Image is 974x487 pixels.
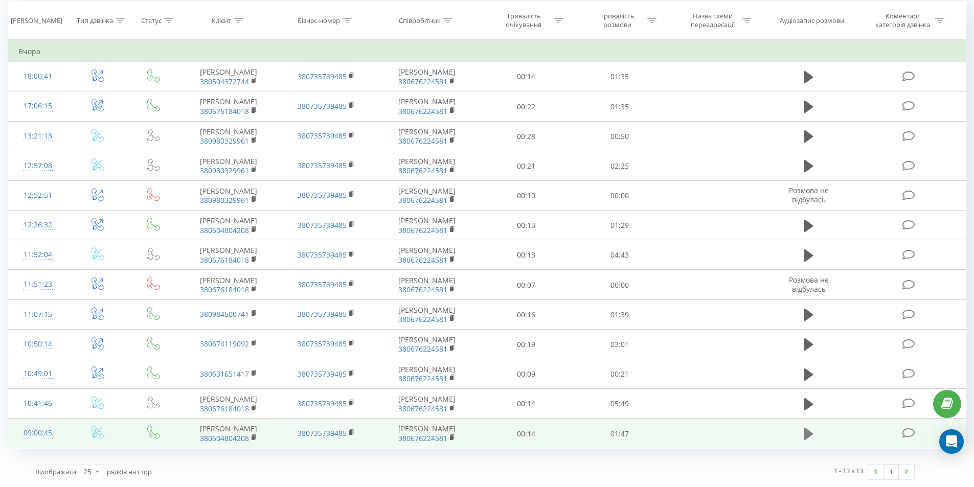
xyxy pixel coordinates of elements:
[517,131,535,141] font: 00:28
[517,280,535,290] font: 00:07
[298,131,347,141] a: 380735739485
[398,374,447,383] font: 380676224581
[517,250,535,260] font: 00:13
[35,467,76,476] font: Відображати
[24,309,52,319] font: 11:07:15
[298,160,347,170] a: 380735739485
[298,369,347,379] font: 380735739485
[200,106,249,116] a: 380676184018
[517,161,535,171] font: 00:21
[24,398,52,408] font: 10:41:46
[939,429,964,454] div: Відкрити Intercom Messenger
[398,285,447,294] a: 380676224581
[610,399,629,409] font: 05:49
[200,285,249,294] a: 380676184018
[298,428,347,438] a: 380735739485
[610,102,629,111] font: 01:35
[398,344,447,354] a: 380676224581
[298,309,347,319] font: 380735739485
[610,369,629,379] font: 00:21
[298,339,347,349] a: 380735739485
[24,160,52,170] font: 12:57:08
[24,279,52,289] font: 11:51:23
[517,369,535,379] font: 00:09
[200,394,257,404] font: [PERSON_NAME]
[200,77,249,86] a: 380504372744
[398,97,456,107] font: [PERSON_NAME]
[398,77,447,86] a: 380676224581
[298,220,347,230] a: 380735739485
[200,127,257,136] font: [PERSON_NAME]
[398,433,447,443] font: 380676224581
[24,339,52,349] font: 10:50:14
[398,195,447,205] a: 380676224581
[398,394,456,404] font: [PERSON_NAME]
[789,275,829,294] font: Розмова не відбулась
[610,429,629,438] font: 01:47
[834,466,863,475] font: 1 - 13 з 13
[200,369,249,379] a: 380631651417
[83,467,92,476] font: 25
[24,368,52,378] font: 10:49:01
[517,429,535,438] font: 00:14
[200,216,257,225] font: [PERSON_NAME]
[298,280,347,289] a: 380735739485
[610,161,629,171] font: 02:25
[398,255,447,265] a: 380676224581
[398,136,447,146] a: 380676224581
[200,156,257,166] font: [PERSON_NAME]
[200,67,257,77] font: [PERSON_NAME]
[398,314,447,324] a: 380676224581
[200,195,249,205] a: 380980329961
[200,225,249,235] font: 380504804208
[398,225,447,235] a: 380676224581
[398,106,447,116] font: 380676224581
[517,102,535,111] font: 00:22
[506,11,541,29] font: Тривалість очікування
[298,190,347,200] font: 380735739485
[610,310,629,319] font: 01:39
[212,16,231,25] font: Клієнт
[890,467,893,476] font: 1
[200,424,257,434] font: [PERSON_NAME]
[610,250,629,260] font: 04:43
[398,364,456,374] font: [PERSON_NAME]
[517,72,535,81] font: 00:14
[691,11,735,29] font: Назва схеми переадресації
[398,166,447,175] a: 380676224581
[398,404,447,413] a: 380676224581
[298,250,347,260] font: 380735739485
[517,399,535,409] font: 00:14
[789,185,829,204] font: Розмова не відбулась
[875,11,930,29] font: Коментар/категорія дзвінка
[200,97,257,107] font: [PERSON_NAME]
[610,339,629,349] font: 03:01
[398,275,456,285] font: [PERSON_NAME]
[398,305,456,315] font: [PERSON_NAME]
[24,71,52,81] font: 18:00:41
[610,72,629,81] font: 01:35
[298,399,347,408] a: 380735739485
[200,255,249,265] a: 380676184018
[398,67,456,77] font: [PERSON_NAME]
[200,309,249,319] font: 380984500741
[24,220,52,229] font: 12:26:32
[398,246,456,256] font: [PERSON_NAME]
[610,220,629,230] font: 01:29
[11,16,62,25] font: [PERSON_NAME]
[298,16,340,25] font: Бізнес-номер
[24,249,52,259] font: 11:52:04
[200,339,249,349] a: 380674119092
